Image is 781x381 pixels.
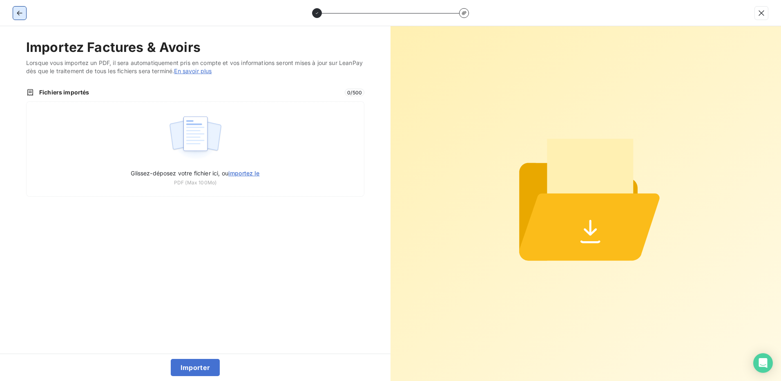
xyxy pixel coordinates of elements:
span: 0 / 500 [345,89,364,96]
h2: Importez Factures & Avoirs [26,39,364,56]
span: Fichiers importés [39,88,340,96]
img: illustration [168,112,223,164]
span: Lorsque vous importez un PDF, il sera automatiquement pris en compte et vos informations seront m... [26,59,364,75]
a: En savoir plus [174,67,212,74]
span: importez le [228,170,260,177]
div: Open Intercom Messenger [753,353,773,373]
span: Glissez-déposez votre fichier ici, ou [131,170,259,177]
button: Importer [171,359,220,376]
span: PDF (Max 100Mo) [174,179,216,186]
